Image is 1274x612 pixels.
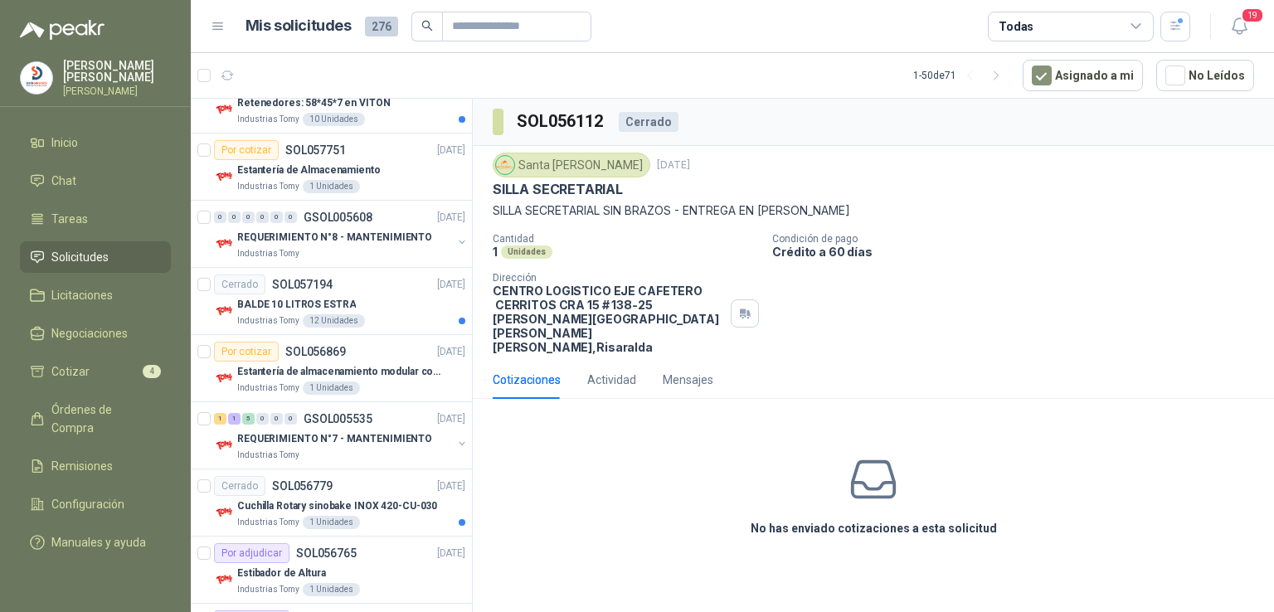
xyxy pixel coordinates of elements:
[496,156,514,174] img: Company Logo
[501,245,552,259] div: Unidades
[493,181,623,198] p: SILLA SECRETARIAL
[20,450,171,482] a: Remisiones
[214,503,234,522] img: Company Logo
[237,449,299,462] p: Industrias Tomy
[270,413,283,425] div: 0
[237,180,299,193] p: Industrias Tomy
[51,248,109,266] span: Solicitudes
[272,480,333,492] p: SOL056779
[51,286,113,304] span: Licitaciones
[214,140,279,160] div: Por cotizar
[191,469,472,537] a: CerradoSOL056779[DATE] Company LogoCuchilla Rotary sinobake INOX 420-CU-030Industrias Tomy1 Unidades
[437,277,465,293] p: [DATE]
[999,17,1033,36] div: Todas
[1241,7,1264,23] span: 19
[587,371,636,389] div: Actividad
[214,211,226,223] div: 0
[517,109,605,134] h3: SOL056112
[1224,12,1254,41] button: 19
[191,66,472,134] a: CerradoSOL057821[DATE] Company LogoRetenedores: 58*45*7 en VITONIndustrias Tomy10 Unidades
[214,413,226,425] div: 1
[51,533,146,551] span: Manuales y ayuda
[214,368,234,388] img: Company Logo
[191,335,472,402] a: Por cotizarSOL056869[DATE] Company LogoEstantería de almacenamiento modular con organizadores abi...
[214,435,234,455] img: Company Logo
[284,413,297,425] div: 0
[51,324,128,342] span: Negociaciones
[51,495,124,513] span: Configuración
[365,17,398,36] span: 276
[772,245,1267,259] p: Crédito a 60 días
[228,211,241,223] div: 0
[214,409,469,462] a: 1 1 5 0 0 0 GSOL005535[DATE] Company LogoREQUERIMIENTO N°7 - MANTENIMIENTOIndustrias Tomy
[751,519,997,537] h3: No has enviado cotizaciones a esta solicitud
[242,413,255,425] div: 5
[214,570,234,590] img: Company Logo
[619,112,678,132] div: Cerrado
[237,163,381,178] p: Estantería de Almacenamiento
[51,210,88,228] span: Tareas
[270,211,283,223] div: 0
[242,211,255,223] div: 0
[214,274,265,294] div: Cerrado
[20,241,171,273] a: Solicitudes
[237,95,391,111] p: Retenedores: 58*45*7 en VITON
[214,100,234,119] img: Company Logo
[20,527,171,558] a: Manuales y ayuda
[214,167,234,187] img: Company Logo
[303,583,360,596] div: 1 Unidades
[284,211,297,223] div: 0
[237,364,444,380] p: Estantería de almacenamiento modular con organizadores abiertos
[437,478,465,494] p: [DATE]
[237,247,299,260] p: Industrias Tomy
[51,172,76,190] span: Chat
[303,516,360,529] div: 1 Unidades
[1023,60,1143,91] button: Asignado a mi
[20,356,171,387] a: Cotizar4
[214,301,234,321] img: Company Logo
[772,233,1267,245] p: Condición de pago
[285,144,346,156] p: SOL057751
[1156,60,1254,91] button: No Leídos
[214,342,279,362] div: Por cotizar
[20,165,171,197] a: Chat
[237,113,299,126] p: Industrias Tomy
[214,543,289,563] div: Por adjudicar
[237,583,299,596] p: Industrias Tomy
[303,180,360,193] div: 1 Unidades
[191,134,472,201] a: Por cotizarSOL057751[DATE] Company LogoEstantería de AlmacenamientoIndustrias Tomy1 Unidades
[20,318,171,349] a: Negociaciones
[21,62,52,94] img: Company Logo
[437,546,465,561] p: [DATE]
[51,401,155,437] span: Órdenes de Compra
[51,362,90,381] span: Cotizar
[913,62,1009,89] div: 1 - 50 de 71
[143,365,161,378] span: 4
[237,498,437,514] p: Cuchilla Rotary sinobake INOX 420-CU-030
[303,113,365,126] div: 10 Unidades
[256,211,269,223] div: 0
[214,207,469,260] a: 0 0 0 0 0 0 GSOL005608[DATE] Company LogoREQUERIMIENTO N°8 - MANTENIMIENTOIndustrias Tomy
[214,234,234,254] img: Company Logo
[493,202,1254,220] p: SILLA SECRETARIAL SIN BRAZOS - ENTREGA EN [PERSON_NAME]
[437,210,465,226] p: [DATE]
[493,233,759,245] p: Cantidad
[20,488,171,520] a: Configuración
[304,211,372,223] p: GSOL005608
[191,268,472,335] a: CerradoSOL057194[DATE] Company LogoBALDE 10 LITROS ESTRAIndustrias Tomy12 Unidades
[256,413,269,425] div: 0
[493,272,724,284] p: Dirección
[20,203,171,235] a: Tareas
[237,431,432,447] p: REQUERIMIENTO N°7 - MANTENIMIENTO
[437,143,465,158] p: [DATE]
[437,411,465,427] p: [DATE]
[20,394,171,444] a: Órdenes de Compra
[296,547,357,559] p: SOL056765
[303,381,360,395] div: 1 Unidades
[51,457,113,475] span: Remisiones
[493,371,561,389] div: Cotizaciones
[285,346,346,357] p: SOL056869
[51,134,78,152] span: Inicio
[237,314,299,328] p: Industrias Tomy
[657,158,690,173] p: [DATE]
